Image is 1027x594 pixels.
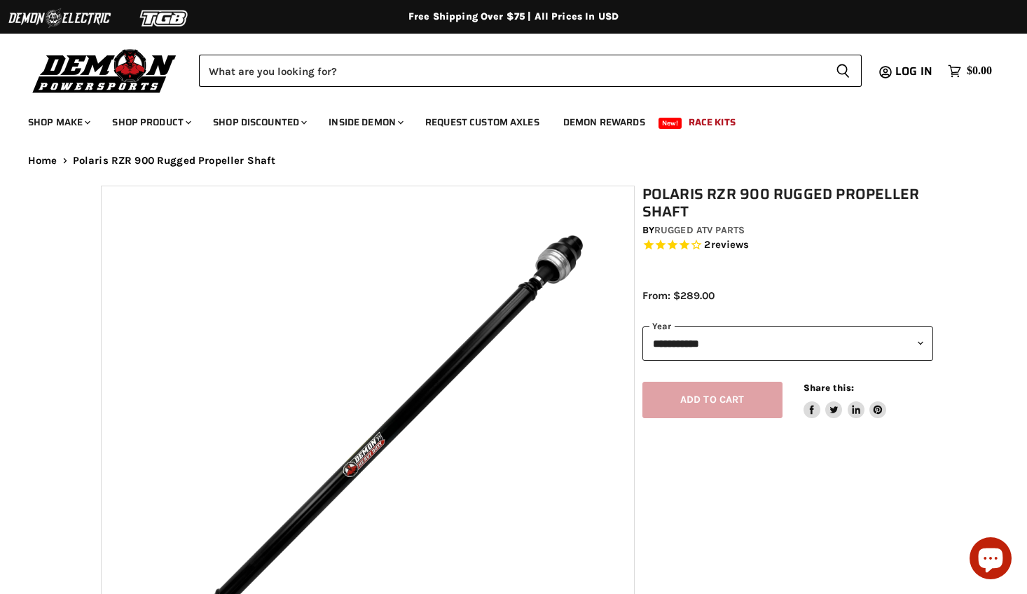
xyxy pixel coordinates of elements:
a: Request Custom Axles [415,108,550,137]
input: Search [199,55,825,87]
span: From: $289.00 [642,289,715,302]
a: Race Kits [678,108,746,137]
ul: Main menu [18,102,988,137]
a: Log in [889,65,941,78]
span: Rated 4.0 out of 5 stars 2 reviews [642,238,934,253]
span: Log in [895,62,932,80]
select: year [642,326,934,361]
a: $0.00 [941,61,999,81]
span: Polaris RZR 900 Rugged Propeller Shaft [73,155,276,167]
a: Home [28,155,57,167]
a: Rugged ATV Parts [654,224,745,236]
span: $0.00 [967,64,992,78]
a: Demon Rewards [553,108,656,137]
inbox-online-store-chat: Shopify online store chat [965,537,1016,583]
span: reviews [711,239,750,251]
div: by [642,223,934,238]
span: 2 reviews [704,239,749,251]
img: Demon Powersports [28,46,181,95]
span: Share this: [804,382,854,393]
img: Demon Electric Logo 2 [7,5,112,32]
img: TGB Logo 2 [112,5,217,32]
a: Shop Make [18,108,99,137]
a: Shop Discounted [202,108,315,137]
aside: Share this: [804,382,887,419]
a: Inside Demon [318,108,412,137]
form: Product [199,55,862,87]
button: Search [825,55,862,87]
a: Shop Product [102,108,200,137]
h1: Polaris RZR 900 Rugged Propeller Shaft [642,186,934,221]
span: New! [659,118,682,129]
